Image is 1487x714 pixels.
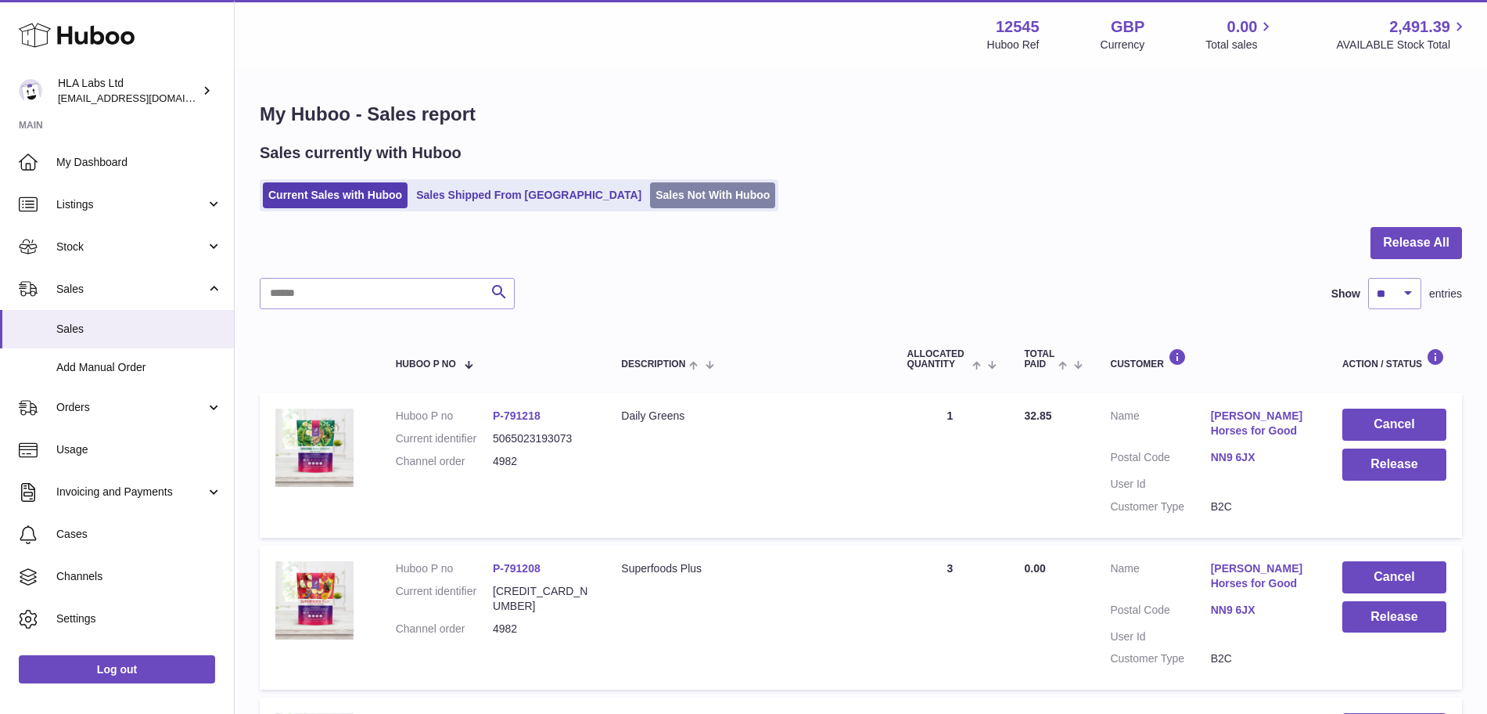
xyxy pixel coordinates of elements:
dt: User Id [1110,629,1210,644]
span: Total paid [1024,349,1054,370]
dd: 5065023193073 [493,431,590,446]
a: Current Sales with Huboo [263,182,408,208]
dt: Name [1110,409,1210,442]
a: 0.00 Total sales [1205,16,1275,52]
dd: B2C [1211,651,1311,666]
dt: Postal Code [1110,603,1210,622]
strong: GBP [1111,16,1144,38]
dt: Channel order [396,454,493,469]
a: Sales Shipped From [GEOGRAPHIC_DATA] [411,182,647,208]
button: Cancel [1342,561,1446,593]
span: Invoicing and Payments [56,485,206,499]
div: Customer [1110,348,1310,370]
span: 2,491.39 [1389,16,1450,38]
label: Show [1331,287,1360,301]
dd: [CREDIT_CARD_NUMBER] [493,584,590,614]
span: Cases [56,527,222,542]
button: Release [1342,449,1446,481]
a: 2,491.39 AVAILABLE Stock Total [1336,16,1468,52]
div: Daily Greens [621,409,875,424]
dt: User Id [1110,477,1210,492]
span: Stock [56,240,206,254]
span: Sales [56,282,206,297]
div: Huboo Ref [987,38,1040,52]
dt: Postal Code [1110,450,1210,469]
span: Channels [56,569,222,584]
a: Sales Not With Huboo [650,182,775,208]
td: 3 [892,546,1009,690]
span: [EMAIL_ADDRESS][DOMAIN_NAME] [58,92,230,104]
dt: Huboo P no [396,409,493,424]
img: clinton@newgendirect.com [19,79,42,103]
span: Total sales [1205,38,1275,52]
div: HLA Labs Ltd [58,76,199,106]
dd: 4982 [493,454,590,469]
dd: B2C [1211,499,1311,514]
a: [PERSON_NAME] Horses for Good [1211,561,1311,591]
span: Sales [56,322,222,337]
button: Release All [1370,227,1462,259]
td: 1 [892,393,1009,537]
div: Action / Status [1342,348,1446,370]
span: Listings [56,197,206,212]
a: NN9 6JX [1211,450,1311,465]
a: NN9 6JX [1211,603,1311,618]
span: Settings [56,611,222,626]
span: Huboo P no [396,359,456,370]
span: Add Manual Order [56,360,222,375]
span: Description [621,359,685,370]
div: Superfoods Plus [621,561,875,576]
a: P-791218 [493,409,541,422]
a: Log out [19,655,215,683]
dt: Customer Type [1110,651,1210,666]
img: 125451756937823.jpg [275,561,354,640]
h1: My Huboo - Sales report [260,102,1462,127]
span: 0.00 [1024,562,1045,575]
img: 125451757006875.jpg [275,409,354,487]
span: ALLOCATED Quantity [907,349,969,370]
span: entries [1429,287,1462,301]
span: 0.00 [1227,16,1258,38]
h2: Sales currently with Huboo [260,142,462,164]
a: [PERSON_NAME] Horses for Good [1211,409,1311,438]
span: 32.85 [1024,409,1051,422]
dt: Name [1110,561,1210,595]
span: Orders [56,400,206,415]
dt: Current identifier [396,431,493,446]
dt: Channel order [396,622,493,636]
span: Usage [56,442,222,457]
dt: Huboo P no [396,561,493,576]
a: P-791208 [493,562,541,575]
span: AVAILABLE Stock Total [1336,38,1468,52]
button: Release [1342,601,1446,633]
button: Cancel [1342,409,1446,441]
dt: Current identifier [396,584,493,614]
span: My Dashboard [56,155,222,170]
div: Currency [1101,38,1145,52]
dt: Customer Type [1110,499,1210,514]
strong: 12545 [996,16,1040,38]
dd: 4982 [493,622,590,636]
